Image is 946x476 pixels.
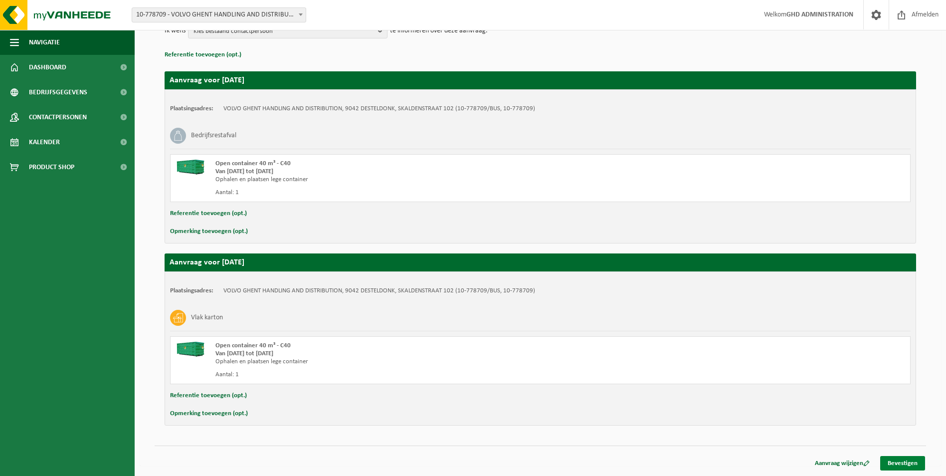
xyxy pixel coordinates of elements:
[176,160,205,175] img: HK-XC-40-GN-00.png
[807,456,877,471] a: Aanvraag wijzigen
[191,128,236,144] h3: Bedrijfsrestafval
[215,160,291,167] span: Open container 40 m³ - C40
[193,24,374,39] span: Kies bestaand contactpersoon
[215,189,580,197] div: Aantal: 1
[188,23,387,38] button: Kies bestaand contactpersoon
[170,407,248,420] button: Opmerking toevoegen (opt.)
[215,358,580,366] div: Ophalen en plaatsen lege container
[390,23,488,38] p: te informeren over deze aanvraag.
[223,287,535,295] td: VOLVO GHENT HANDLING AND DISTRIBUTION, 9042 DESTELDONK, SKALDENSTRAAT 102 (10-778709/BUS, 10-778709)
[132,8,306,22] span: 10-778709 - VOLVO GHENT HANDLING AND DISTRIBUTION - DESTELDONK
[176,342,205,357] img: HK-XC-40-GN-00.png
[786,11,853,18] strong: GHD ADMINISTRATION
[29,30,60,55] span: Navigatie
[29,105,87,130] span: Contactpersonen
[215,342,291,349] span: Open container 40 m³ - C40
[170,389,247,402] button: Referentie toevoegen (opt.)
[215,371,580,379] div: Aantal: 1
[132,7,306,22] span: 10-778709 - VOLVO GHENT HANDLING AND DISTRIBUTION - DESTELDONK
[170,287,213,294] strong: Plaatsingsadres:
[165,23,186,38] p: Ik wens
[215,350,273,357] strong: Van [DATE] tot [DATE]
[29,130,60,155] span: Kalender
[170,225,248,238] button: Opmerking toevoegen (opt.)
[223,105,535,113] td: VOLVO GHENT HANDLING AND DISTRIBUTION, 9042 DESTELDONK, SKALDENSTRAAT 102 (10-778709/BUS, 10-778709)
[170,207,247,220] button: Referentie toevoegen (opt.)
[880,456,925,471] a: Bevestigen
[170,76,244,84] strong: Aanvraag voor [DATE]
[215,176,580,184] div: Ophalen en plaatsen lege container
[165,48,241,61] button: Referentie toevoegen (opt.)
[191,310,223,326] h3: Vlak karton
[215,168,273,175] strong: Van [DATE] tot [DATE]
[29,80,87,105] span: Bedrijfsgegevens
[170,258,244,266] strong: Aanvraag voor [DATE]
[29,55,66,80] span: Dashboard
[29,155,74,180] span: Product Shop
[170,105,213,112] strong: Plaatsingsadres:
